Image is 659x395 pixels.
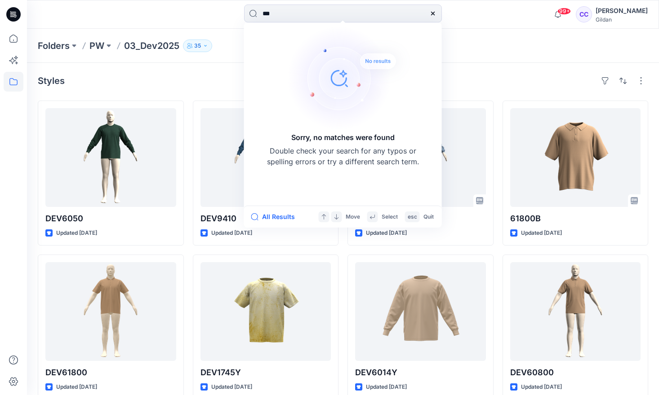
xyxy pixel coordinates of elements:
p: esc [408,212,417,222]
span: 99+ [557,8,571,15]
button: All Results [251,211,301,222]
a: DEV61800 [45,262,176,361]
a: DEV1745Y [200,262,331,361]
p: DEV6050 [45,212,176,225]
p: Quit [423,212,434,222]
a: DEV60800 [510,262,641,361]
p: Updated [DATE] [366,382,407,392]
img: Sorry, no matches were found [287,24,413,132]
h4: Styles [38,75,65,86]
a: DEV9410 [200,108,331,207]
a: DEV6050 [45,108,176,207]
p: Updated [DATE] [56,228,97,238]
div: CC [576,6,592,22]
p: Updated [DATE] [366,228,407,238]
p: Select [382,212,398,222]
p: Double check your search for any typos or spelling errors or try a different search term. [267,145,419,167]
p: Updated [DATE] [211,382,252,392]
a: DEV6014Y [355,262,486,361]
p: 03_Dev2025 [124,39,179,52]
p: DEV6014Y [355,366,486,379]
div: [PERSON_NAME] [596,5,648,16]
p: 61800B [510,212,641,225]
p: DEV61800 [45,366,176,379]
p: 35 [194,41,201,51]
p: Updated [DATE] [521,228,562,238]
p: DEV60800 [510,366,641,379]
p: DEV1745Y [200,366,331,379]
p: Updated [DATE] [211,228,252,238]
a: 61800B [510,108,641,207]
h5: Sorry, no matches were found [291,132,395,143]
p: Updated [DATE] [521,382,562,392]
div: Gildan [596,16,648,23]
a: Folders [38,39,70,52]
a: PW [89,39,104,52]
button: 35 [183,39,212,52]
p: Move [346,212,360,222]
p: Updated [DATE] [56,382,97,392]
p: DEV9410 [200,212,331,225]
